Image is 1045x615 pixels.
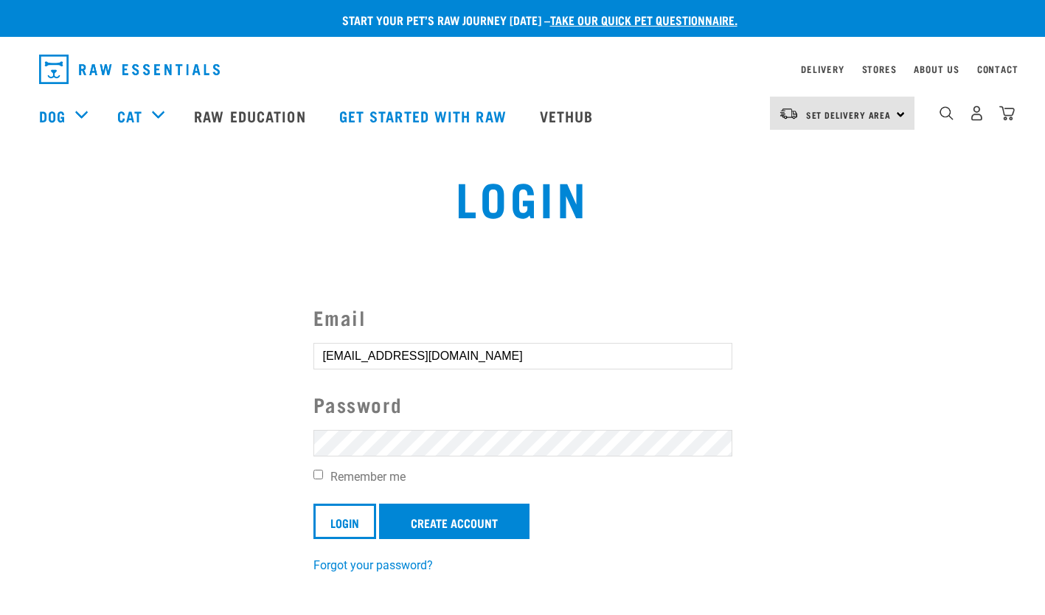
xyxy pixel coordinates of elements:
[550,16,737,23] a: take our quick pet questionnaire.
[313,504,376,539] input: Login
[313,558,433,572] a: Forgot your password?
[969,105,985,121] img: user.png
[313,470,323,479] input: Remember me
[201,170,844,223] h1: Login
[324,86,525,145] a: Get started with Raw
[179,86,324,145] a: Raw Education
[862,66,897,72] a: Stores
[999,105,1015,121] img: home-icon@2x.png
[525,86,612,145] a: Vethub
[940,106,954,120] img: home-icon-1@2x.png
[806,112,892,117] span: Set Delivery Area
[27,49,1018,90] nav: dropdown navigation
[977,66,1018,72] a: Contact
[379,504,530,539] a: Create Account
[313,468,732,486] label: Remember me
[313,389,732,420] label: Password
[914,66,959,72] a: About Us
[313,302,732,333] label: Email
[39,105,66,127] a: Dog
[39,55,220,84] img: Raw Essentials Logo
[779,107,799,120] img: van-moving.png
[117,105,142,127] a: Cat
[801,66,844,72] a: Delivery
